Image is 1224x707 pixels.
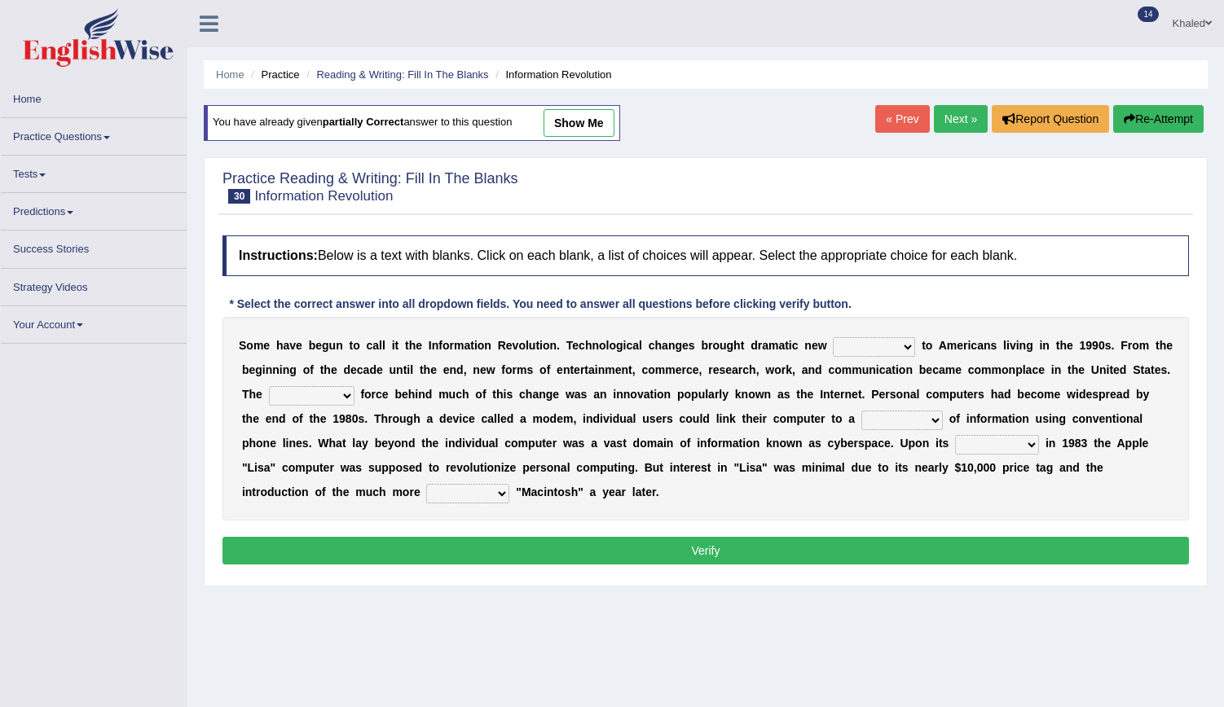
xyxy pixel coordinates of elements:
[418,388,425,401] b: n
[376,363,383,376] b: e
[749,363,756,376] b: h
[272,363,280,376] b: n
[1080,339,1086,352] b: 1
[323,116,404,129] b: partially correct
[733,339,741,352] b: h
[284,339,290,352] b: a
[449,388,456,401] b: u
[812,339,818,352] b: e
[665,363,675,376] b: m
[357,363,363,376] b: c
[276,339,284,352] b: h
[774,363,782,376] b: o
[727,339,734,352] b: g
[403,363,407,376] b: t
[1026,363,1032,376] b: a
[675,339,682,352] b: g
[496,388,504,401] b: h
[409,339,416,352] b: h
[828,363,834,376] b: c
[725,363,732,376] b: e
[315,339,322,352] b: e
[392,339,395,352] b: i
[782,363,786,376] b: r
[1121,339,1128,352] b: F
[372,339,379,352] b: a
[1067,339,1073,352] b: e
[875,105,929,133] a: « Prev
[649,339,655,352] b: c
[316,68,488,81] a: Reading & Writing: Fill In The Blanks
[506,388,513,401] b: s
[886,363,892,376] b: a
[350,363,357,376] b: e
[804,339,812,352] b: n
[395,339,399,352] b: t
[584,363,588,376] b: t
[336,339,343,352] b: n
[632,339,639,352] b: a
[376,388,382,401] b: c
[689,339,695,352] b: s
[432,339,439,352] b: n
[247,67,299,82] li: Practice
[768,339,778,352] b: m
[939,339,947,352] b: A
[402,388,408,401] b: e
[588,363,595,376] b: a
[1160,339,1167,352] b: h
[1105,339,1112,352] b: s
[934,105,988,133] a: Next »
[765,363,774,376] b: w
[792,363,795,376] b: ,
[309,339,316,352] b: b
[216,68,244,81] a: Home
[1042,339,1050,352] b: n
[255,363,262,376] b: g
[296,339,302,352] b: e
[818,339,827,352] b: w
[416,339,422,352] b: e
[947,339,957,352] b: m
[622,363,629,376] b: n
[544,109,614,137] a: show me
[303,363,310,376] b: o
[639,339,642,352] b: l
[462,388,469,401] b: h
[1133,363,1140,376] b: S
[606,339,610,352] b: l
[572,339,579,352] b: e
[464,339,470,352] b: a
[701,339,708,352] b: b
[1051,363,1054,376] b: i
[470,339,474,352] b: t
[1113,363,1120,376] b: e
[1099,339,1105,352] b: 0
[475,388,482,401] b: o
[454,339,464,352] b: m
[222,296,858,314] div: * Select the correct answer into all dropdown fields. You need to answer all questions before cli...
[876,363,879,376] b: i
[498,339,506,352] b: R
[1132,339,1139,352] b: o
[741,339,745,352] b: t
[1151,363,1155,376] b: t
[708,339,712,352] b: r
[382,388,389,401] b: e
[1160,363,1167,376] b: s
[879,363,886,376] b: c
[655,339,663,352] b: h
[648,363,655,376] b: o
[242,363,249,376] b: b
[955,363,962,376] b: e
[456,388,462,401] b: c
[632,363,636,376] b: ,
[513,363,517,376] b: r
[280,363,283,376] b: i
[491,67,611,82] li: Information Revolution
[968,363,975,376] b: c
[852,363,861,376] b: m
[693,363,699,376] b: e
[992,105,1109,133] button: Report Question
[353,339,360,352] b: o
